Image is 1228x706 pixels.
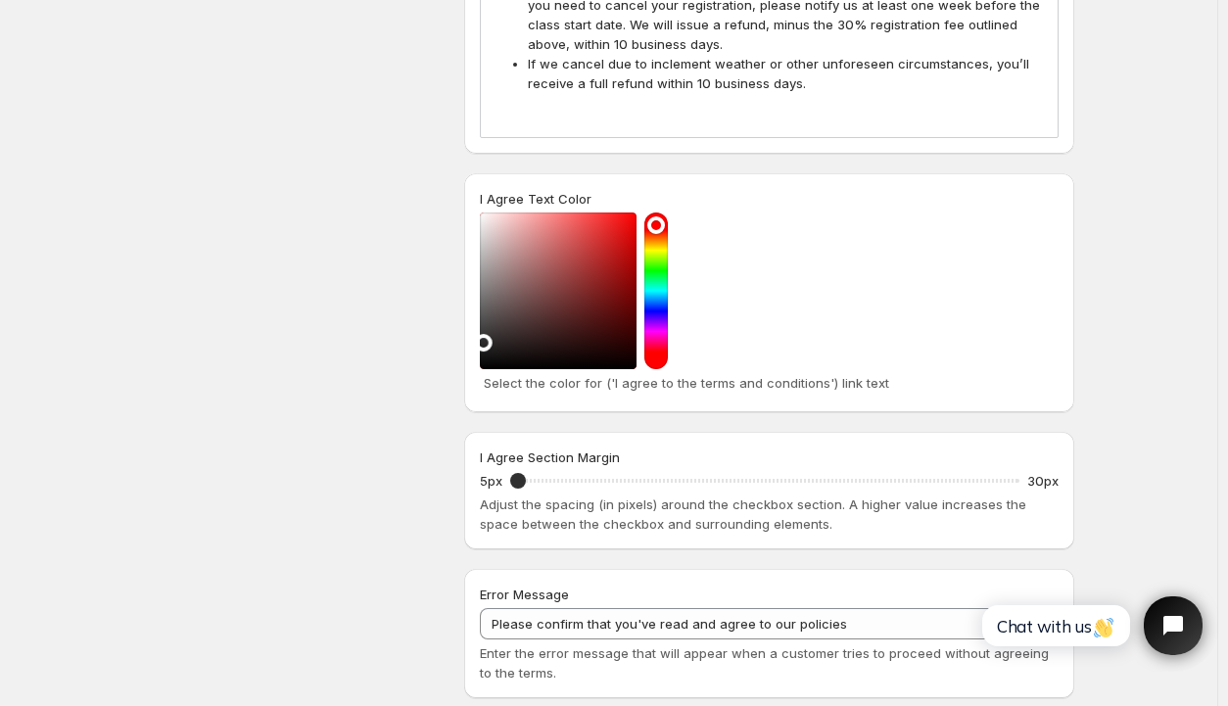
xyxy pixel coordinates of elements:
span: Error Message [480,587,569,602]
iframe: Tidio Chat [961,580,1219,672]
span: Enter the error message that will appear when a customer tries to proceed without agreeing to the... [480,645,1049,681]
p: Select the color for ('I agree to the terms and conditions') link text [484,373,1055,393]
label: I Agree Text Color [480,189,591,209]
p: 30px [1027,471,1059,491]
span: If we cancel due to inclement weather or other unforeseen circumstances, you’ll receive a full re... [528,54,1050,93]
span: Adjust the spacing (in pixels) around the checkbox section. A higher value increases the space be... [480,496,1026,532]
p: 5px [480,471,502,491]
span: I Agree Section Margin [480,449,620,465]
